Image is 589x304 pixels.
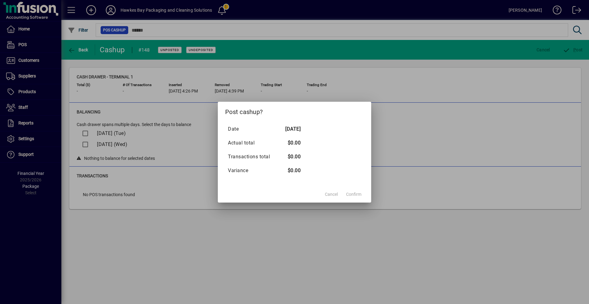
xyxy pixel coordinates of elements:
td: [DATE] [276,122,301,136]
td: $0.00 [276,164,301,178]
td: $0.00 [276,136,301,150]
td: Actual total [228,136,276,150]
td: Variance [228,164,276,178]
h2: Post cashup? [218,102,371,120]
td: $0.00 [276,150,301,164]
td: Date [228,122,276,136]
td: Transactions total [228,150,276,164]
